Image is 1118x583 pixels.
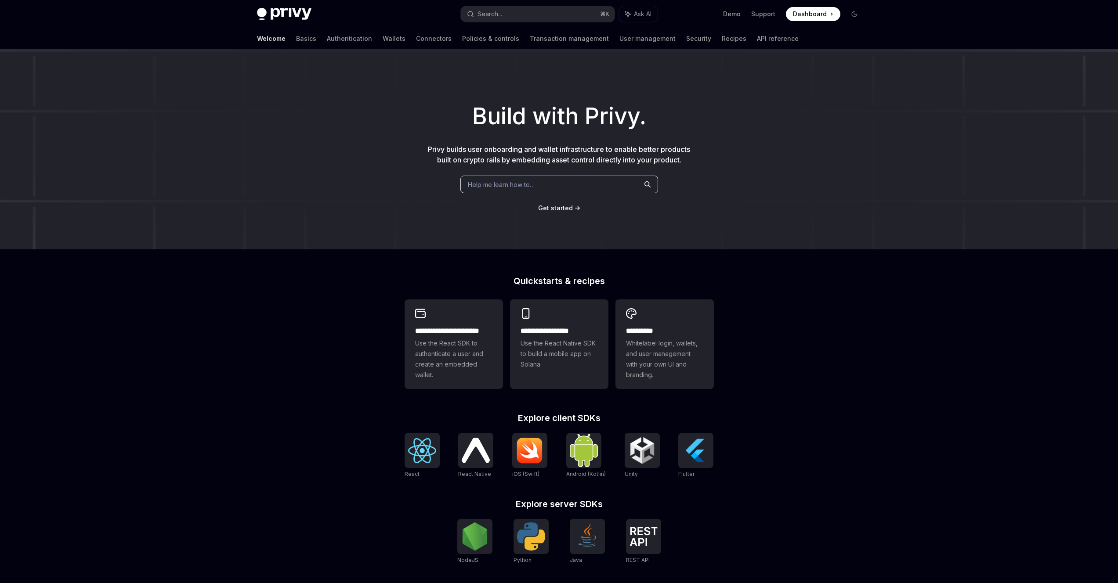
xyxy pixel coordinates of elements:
[512,433,547,479] a: iOS (Swift)iOS (Swift)
[625,433,660,479] a: UnityUnity
[634,10,651,18] span: Ask AI
[600,11,609,18] span: ⌘ K
[461,6,615,22] button: Search...⌘K
[461,522,489,551] img: NodeJS
[405,277,714,285] h2: Quickstarts & recipes
[751,10,775,18] a: Support
[566,471,606,477] span: Android (Kotlin)
[383,28,405,49] a: Wallets
[615,299,714,389] a: **** *****Whitelabel login, wallets, and user management with your own UI and branding.
[628,436,656,464] img: Unity
[757,28,799,49] a: API reference
[457,557,478,563] span: NodeJS
[538,204,573,212] span: Get started
[516,437,544,464] img: iOS (Swift)
[478,9,502,19] div: Search...
[468,180,535,189] span: Help me learn how to…
[570,519,605,565] a: JavaJava
[514,557,532,563] span: Python
[538,204,573,212] a: Get started
[428,145,690,164] span: Privy builds user onboarding and wallet infrastructure to enable better products built on crypto ...
[626,338,703,380] span: Whitelabel login, wallets, and user management with your own UI and branding.
[566,433,606,479] a: Android (Kotlin)Android (Kotlin)
[847,7,861,21] button: Toggle dark mode
[462,438,490,463] img: React Native
[257,28,286,49] a: Welcome
[570,557,582,563] span: Java
[405,471,420,477] span: React
[678,433,713,479] a: FlutterFlutter
[416,28,452,49] a: Connectors
[619,28,676,49] a: User management
[257,8,311,20] img: dark logo
[457,519,492,565] a: NodeJSNodeJS
[573,522,601,551] img: Java
[408,438,436,463] img: React
[405,433,440,479] a: ReactReact
[327,28,372,49] a: Authentication
[570,434,598,467] img: Android (Kotlin)
[458,471,491,477] span: React Native
[626,557,650,563] span: REST API
[626,519,661,565] a: REST APIREST API
[682,436,710,464] img: Flutter
[405,414,714,422] h2: Explore client SDKs
[678,471,695,477] span: Flutter
[619,6,658,22] button: Ask AI
[793,10,827,18] span: Dashboard
[521,338,598,370] span: Use the React Native SDK to build a mobile app on Solana.
[14,99,1104,133] h1: Build with Privy.
[686,28,711,49] a: Security
[458,433,493,479] a: React NativeReact Native
[630,527,658,546] img: REST API
[405,500,714,508] h2: Explore server SDKs
[415,338,492,380] span: Use the React SDK to authenticate a user and create an embedded wallet.
[722,28,746,49] a: Recipes
[723,10,741,18] a: Demo
[296,28,316,49] a: Basics
[517,522,545,551] img: Python
[514,519,549,565] a: PythonPython
[786,7,840,21] a: Dashboard
[530,28,609,49] a: Transaction management
[462,28,519,49] a: Policies & controls
[512,471,539,477] span: iOS (Swift)
[625,471,638,477] span: Unity
[510,299,608,389] a: **** **** **** ***Use the React Native SDK to build a mobile app on Solana.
